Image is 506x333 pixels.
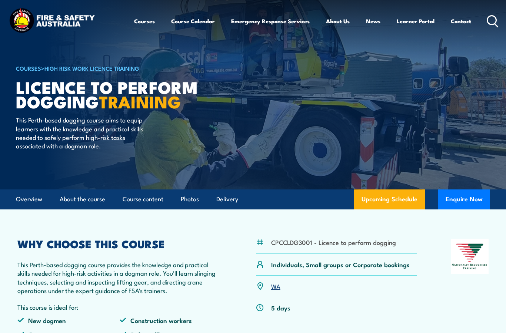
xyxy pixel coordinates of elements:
a: Course Calendar [171,12,215,30]
a: Contact [451,12,471,30]
a: About Us [326,12,350,30]
a: High Risk Work Licence Training [44,64,139,72]
a: Upcoming Schedule [354,189,425,209]
a: Emergency Response Services [231,12,310,30]
a: About the course [60,189,105,209]
a: WA [271,282,280,290]
li: New dogmen [17,316,120,324]
h2: WHY CHOOSE THIS COURSE [17,239,222,248]
p: This Perth-based dogging course aims to equip learners with the knowledge and practical skills ne... [16,115,151,150]
a: Overview [16,189,42,209]
strong: TRAINING [99,88,181,114]
p: Individuals, Small groups or Corporate bookings [271,260,410,269]
button: Enquire Now [438,189,490,209]
a: Delivery [216,189,238,209]
a: Photos [181,189,199,209]
p: 5 days [271,303,290,312]
h1: Licence to Perform Dogging [16,80,199,108]
h6: > [16,64,199,73]
a: Courses [134,12,155,30]
a: News [366,12,380,30]
img: Nationally Recognised Training logo. [451,239,489,274]
a: Learner Portal [397,12,435,30]
a: Course content [123,189,163,209]
li: CPCCLDG3001 - Licence to perform dogging [271,238,396,246]
p: This course is ideal for: [17,303,222,311]
li: Construction workers [120,316,222,324]
p: This Perth-based dogging course provides the knowledge and practical skills needed for high-risk ... [17,260,222,295]
a: COURSES [16,64,41,72]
